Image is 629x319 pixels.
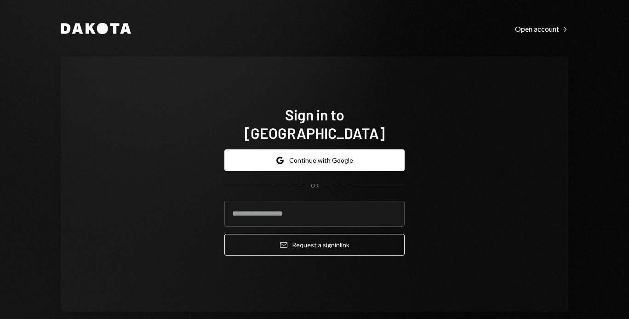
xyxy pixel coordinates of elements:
button: Request a signinlink [224,234,405,256]
a: Open account [515,23,568,34]
button: Continue with Google [224,149,405,171]
div: OR [311,182,319,190]
h1: Sign in to [GEOGRAPHIC_DATA] [224,105,405,142]
div: Open account [515,24,568,34]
